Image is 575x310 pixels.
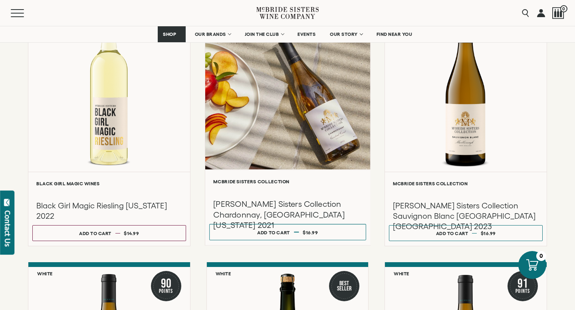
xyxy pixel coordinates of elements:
button: Add to cart $16.99 [389,225,543,241]
span: FIND NEAR YOU [377,31,412,37]
span: SHOP [163,31,176,37]
span: OUR BRANDS [195,31,226,37]
div: Contact Us [4,210,12,247]
a: OUR BRANDS [190,26,236,42]
h6: White [216,271,231,276]
span: 0 [560,5,567,12]
span: $16.99 [303,230,318,235]
h6: McBride Sisters Collection [393,181,539,186]
a: OUR STORY [325,26,367,42]
h3: [PERSON_NAME] Sisters Collection Sauvignon Blanc [GEOGRAPHIC_DATA] [GEOGRAPHIC_DATA] 2023 [393,200,539,232]
h6: White [37,271,53,276]
button: Add to cart $14.99 [32,225,186,241]
h6: Black Girl Magic Wines [36,181,182,186]
a: EVENTS [292,26,321,42]
span: $16.99 [481,231,496,236]
h6: McBride Sisters Collection [213,179,362,184]
div: Add to cart [257,226,290,238]
span: EVENTS [297,31,315,37]
h3: Black Girl Magic Riesling [US_STATE] 2022 [36,200,182,221]
button: Add to cart $16.99 [209,224,366,240]
h6: White [394,271,409,276]
a: FIND NEAR YOU [371,26,418,42]
a: White Best Seller McBride Sisters Collection SauvignonBlanc McBride Sisters Collection [PERSON_NA... [385,0,547,246]
button: Mobile Menu Trigger [11,9,40,17]
a: White Black Girl Magic Riesling California Black Girl Magic Wines Black Girl Magic Riesling [US_S... [28,0,190,246]
a: SHOP [158,26,186,42]
span: $14.99 [124,231,139,236]
a: JOIN THE CLUB [240,26,289,42]
span: JOIN THE CLUB [245,31,279,37]
h3: [PERSON_NAME] Sisters Collection Chardonnay, [GEOGRAPHIC_DATA][US_STATE] 2021 [213,199,362,231]
span: OUR STORY [330,31,358,37]
div: Add to cart [436,228,468,239]
div: Add to cart [79,228,111,239]
div: 0 [536,251,546,261]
